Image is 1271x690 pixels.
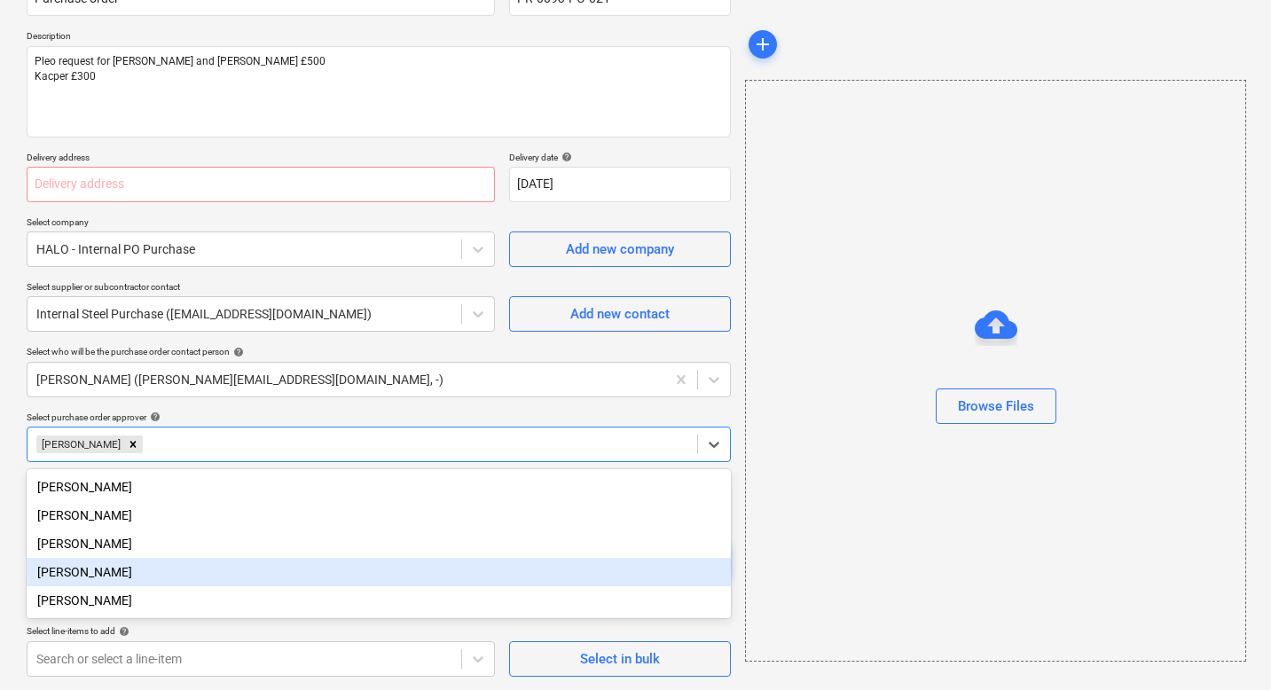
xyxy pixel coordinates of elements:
[27,558,731,586] div: Amy Bristow
[27,167,495,202] input: Delivery address
[1182,605,1271,690] iframe: Chat Widget
[27,586,731,615] div: Reece Rimmington
[580,647,660,670] div: Select in bulk
[558,152,572,162] span: help
[27,281,495,296] p: Select supplier or subcontractor contact
[27,473,731,501] div: [PERSON_NAME]
[27,558,731,586] div: [PERSON_NAME]
[936,388,1056,424] button: Browse Files
[27,501,731,529] div: [PERSON_NAME]
[509,296,731,332] button: Add new contact
[230,347,244,357] span: help
[27,30,731,45] p: Description
[752,34,773,55] span: add
[27,152,495,167] p: Delivery address
[509,641,731,677] button: Select in bulk
[27,216,495,231] p: Select company
[123,435,143,453] div: Remove Tom McKeown
[27,529,731,558] div: Aidan Munro
[27,346,731,357] div: Select who will be the purchase order contact person
[509,231,731,267] button: Add new company
[115,626,129,637] span: help
[27,529,731,558] div: [PERSON_NAME]
[146,412,161,422] span: help
[27,46,731,137] textarea: Pleo request for [PERSON_NAME] and [PERSON_NAME] £500 Kacper £300
[27,412,731,423] div: Select purchase order approver
[27,473,731,501] div: Callum Lewington
[509,167,731,202] input: Delivery date not specified
[36,435,123,453] div: [PERSON_NAME]
[27,625,495,637] div: Select line-items to add
[27,501,731,529] div: Sara Dionis
[570,302,670,325] div: Add new contact
[745,80,1246,662] div: Browse Files
[958,395,1034,418] div: Browse Files
[566,238,674,261] div: Add new company
[509,152,731,163] div: Delivery date
[27,586,731,615] div: [PERSON_NAME]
